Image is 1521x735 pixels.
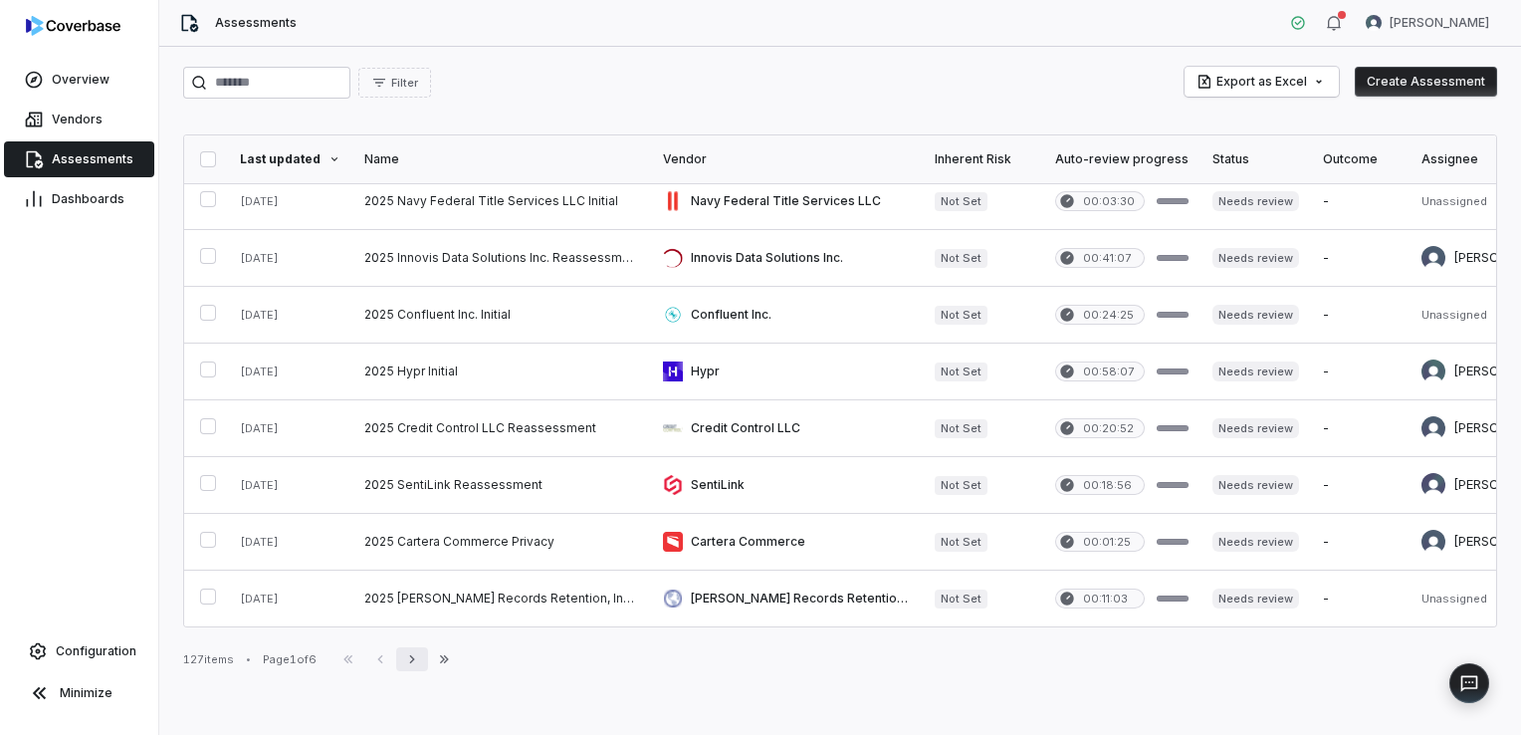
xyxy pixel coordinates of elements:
[1421,530,1445,554] img: Bridget Seagraves avatar
[358,68,431,98] button: Filter
[240,151,340,167] div: Last updated
[263,652,317,667] div: Page 1 of 6
[52,72,109,88] span: Overview
[4,102,154,137] a: Vendors
[1311,344,1410,400] td: -
[364,151,639,167] div: Name
[1311,571,1410,627] td: -
[1323,151,1398,167] div: Outcome
[52,112,103,127] span: Vendors
[52,191,124,207] span: Dashboards
[1421,246,1445,270] img: Bridget Seagraves avatar
[1390,15,1489,31] span: [PERSON_NAME]
[1421,473,1445,497] img: Jason Boland avatar
[663,151,911,167] div: Vendor
[56,643,136,659] span: Configuration
[4,141,154,177] a: Assessments
[1055,151,1189,167] div: Auto-review progress
[1311,287,1410,344] td: -
[4,181,154,217] a: Dashboards
[391,76,418,91] span: Filter
[52,151,133,167] span: Assessments
[215,15,297,31] span: Assessments
[1212,151,1299,167] div: Status
[1311,173,1410,230] td: -
[1355,67,1497,97] button: Create Assessment
[60,685,112,701] span: Minimize
[935,151,1031,167] div: Inherent Risk
[8,633,150,669] a: Configuration
[4,62,154,98] a: Overview
[1366,15,1382,31] img: Travis Helton avatar
[1311,230,1410,287] td: -
[1421,360,1445,383] img: Madison Hull avatar
[1311,457,1410,514] td: -
[1185,67,1339,97] button: Export as Excel
[183,652,234,667] div: 127 items
[26,16,120,36] img: logo-D7KZi-bG.svg
[1421,416,1445,440] img: Bridget Seagraves avatar
[1311,400,1410,457] td: -
[1354,8,1501,38] button: Travis Helton avatar[PERSON_NAME]
[1311,514,1410,571] td: -
[8,673,150,713] button: Minimize
[246,652,251,666] div: •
